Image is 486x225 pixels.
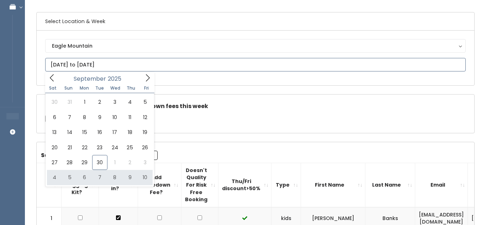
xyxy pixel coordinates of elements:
[77,95,92,109] span: September 1, 2025
[365,163,415,207] th: Last Name: activate to sort column ascending
[107,86,123,90] span: Wed
[45,86,61,90] span: Sat
[137,155,152,170] span: October 3, 2025
[47,140,62,155] span: September 20, 2025
[77,170,92,185] span: October 6, 2025
[47,170,62,185] span: October 4, 2025
[92,125,107,140] span: September 16, 2025
[301,163,365,207] th: First Name: activate to sort column ascending
[181,163,218,207] th: Doesn't Quality For Risk Free Booking : activate to sort column ascending
[107,95,122,109] span: September 3, 2025
[62,170,77,185] span: October 5, 2025
[62,155,77,170] span: September 28, 2025
[122,140,137,155] span: September 25, 2025
[122,155,137,170] span: October 2, 2025
[92,86,107,90] span: Tue
[122,110,137,125] span: September 11, 2025
[106,74,127,83] input: Year
[77,140,92,155] span: September 22, 2025
[218,163,271,207] th: Thu/Fri discount&gt;50%: activate to sort column ascending
[45,58,466,71] input: September 27 - October 3, 2025
[107,140,122,155] span: September 24, 2025
[137,95,152,109] span: September 5, 2025
[52,42,459,50] div: Eagle Mountain
[47,125,62,140] span: September 13, 2025
[107,110,122,125] span: September 10, 2025
[37,163,62,207] th: #: activate to sort column descending
[92,95,107,109] span: September 2, 2025
[137,140,152,155] span: September 26, 2025
[92,110,107,125] span: September 9, 2025
[107,155,122,170] span: October 1, 2025
[415,163,468,207] th: Email: activate to sort column ascending
[123,86,139,90] span: Thu
[47,110,62,125] span: September 6, 2025
[45,39,466,53] button: Eagle Mountain
[122,125,137,140] span: September 18, 2025
[61,86,76,90] span: Sun
[41,151,158,160] label: Search:
[92,155,107,170] span: September 30, 2025
[62,95,77,109] span: August 31, 2025
[137,170,152,185] span: October 10, 2025
[62,110,77,125] span: September 7, 2025
[271,163,301,207] th: Type: activate to sort column ascending
[92,170,107,185] span: October 7, 2025
[74,76,106,82] span: September
[62,140,77,155] span: September 21, 2025
[139,86,154,90] span: Fri
[77,155,92,170] span: September 29, 2025
[137,125,152,140] span: September 19, 2025
[122,170,137,185] span: October 9, 2025
[37,12,474,31] h6: Select Location & Week
[45,103,466,109] h5: Check this box if there are no takedown fees this week
[107,125,122,140] span: September 17, 2025
[77,110,92,125] span: September 8, 2025
[137,110,152,125] span: September 12, 2025
[107,170,122,185] span: October 8, 2025
[47,155,62,170] span: September 27, 2025
[47,95,62,109] span: August 30, 2025
[122,95,137,109] span: September 4, 2025
[138,163,181,207] th: Add Takedown Fee?: activate to sort column ascending
[62,125,77,140] span: September 14, 2025
[77,125,92,140] span: September 15, 2025
[76,86,92,90] span: Mon
[92,140,107,155] span: September 23, 2025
